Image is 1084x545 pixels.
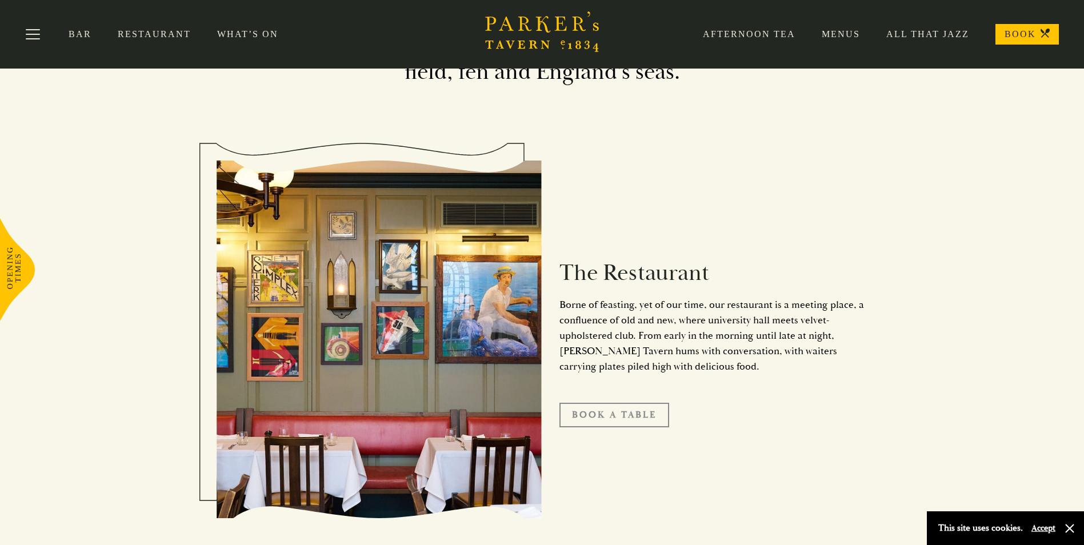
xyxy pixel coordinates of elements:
[938,520,1023,536] p: This site uses cookies.
[559,297,868,374] p: Borne of feasting, yet of our time, our restaurant is a meeting place, a confluence of old and ne...
[1064,523,1075,534] button: Close and accept
[217,31,868,86] h2: Every dish is a gutsy re-imagining of a British classic, sourced from field, fen and England’s seas.
[1031,523,1055,534] button: Accept
[559,259,868,287] h2: The Restaurant
[559,403,669,427] a: Book A Table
